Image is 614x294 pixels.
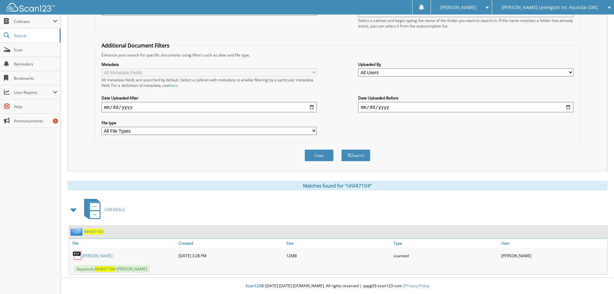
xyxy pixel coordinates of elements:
div: 5 [53,118,58,124]
img: PDF.png [73,251,82,260]
div: All metadata fields are searched by default. Select a cabinet with metadata to enable filtering b... [102,77,317,88]
img: scan123-logo-white.svg [6,3,55,12]
label: File type [102,120,317,126]
div: [DATE] 3:28 PM [177,249,285,262]
a: [PERSON_NAME] [82,253,112,259]
span: Scan123 [246,283,261,289]
label: Date Uploaded After [102,95,317,101]
a: Size [285,239,392,248]
a: NH047104 [84,229,103,234]
span: Bookmarks [14,76,57,81]
label: Uploaded By [358,62,573,67]
legend: Additional Document Filters [98,42,173,49]
span: [PERSON_NAME] Lexington Inc Hyundai GMC [502,5,599,9]
input: start [102,102,317,112]
span: Help [14,104,57,109]
span: [PERSON_NAME] [440,5,476,9]
div: scanned [392,249,500,262]
a: User [500,239,607,248]
div: Select a cabinet and begin typing the name of the folder you want to search in. If the name match... [358,18,573,29]
span: NH047104 [95,266,114,272]
span: Cabinets [14,19,53,24]
span: Keywords: / [PERSON_NAME] [74,265,150,273]
a: Created [177,239,285,248]
label: Metadata [102,62,317,67]
div: [PERSON_NAME] [500,249,607,262]
iframe: Chat Widget [582,263,614,294]
a: here [169,83,178,88]
div: Enhance your search for specific documents using filters such as date and file type. [98,52,577,58]
a: File [69,239,177,248]
div: 12MB [285,249,392,262]
a: Privacy Policy [405,283,429,289]
span: Search [14,33,56,38]
label: Date Uploaded Before [358,95,573,101]
span: User Reports [14,90,53,95]
button: Clear [305,149,334,161]
div: © [DATE]-[DATE] [DOMAIN_NAME]. All rights reserved | appg03-scan123-com | [61,278,614,294]
input: end [358,102,573,112]
span: Reminders [14,61,57,67]
a: CAR DEALS [80,197,125,222]
a: Type [392,239,500,248]
button: Search [341,149,370,161]
span: Scan [14,47,57,53]
div: Matches found for "nh047104" [67,181,608,190]
span: Announcements [14,118,57,124]
img: folder2.png [71,228,84,236]
span: CAR DEALS [104,207,125,212]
